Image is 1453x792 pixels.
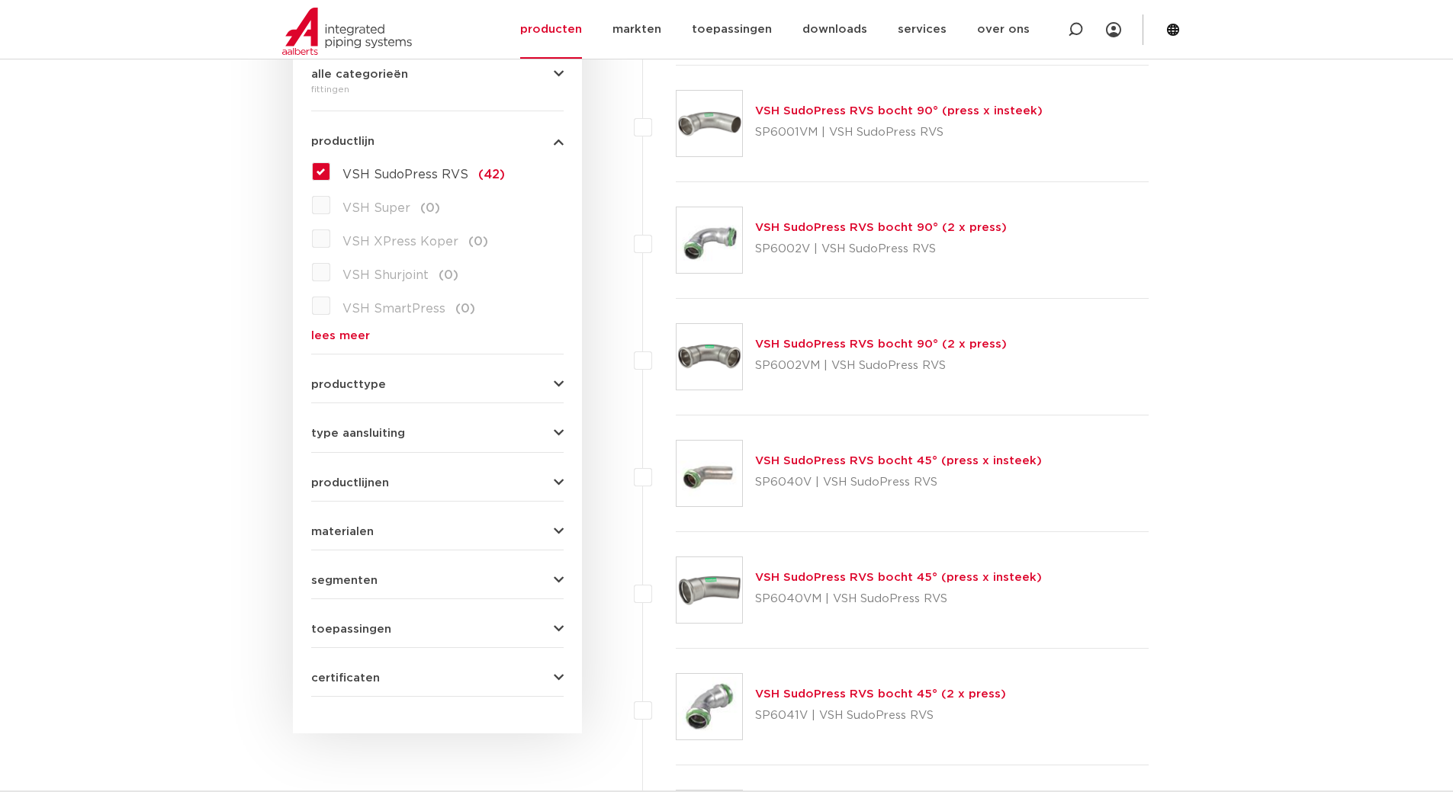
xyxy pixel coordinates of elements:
p: SP6002V | VSH SudoPress RVS [755,237,1007,261]
span: (0) [439,269,458,281]
img: Thumbnail for VSH SudoPress RVS bocht 45° (press x insteek) [677,557,742,623]
span: VSH Shurjoint [342,269,429,281]
span: certificaten [311,672,380,684]
p: SP6001VM | VSH SudoPress RVS [755,120,1043,145]
p: SP6002VM | VSH SudoPress RVS [755,354,1007,378]
span: toepassingen [311,624,391,635]
a: VSH SudoPress RVS bocht 45° (press x insteek) [755,455,1042,467]
p: SP6040V | VSH SudoPress RVS [755,470,1042,495]
p: SP6040VM | VSH SudoPress RVS [755,587,1042,611]
div: fittingen [311,80,564,98]
span: producttype [311,379,386,390]
button: producttype [311,379,564,390]
span: productlijn [311,136,375,147]
a: VSH SudoPress RVS bocht 90° (2 x press) [755,338,1007,350]
a: VSH SudoPress RVS bocht 90° (press x insteek) [755,105,1043,117]
span: VSH SmartPress [342,303,445,315]
span: (0) [455,303,475,315]
button: materialen [311,526,564,537]
button: alle categorieën [311,69,564,80]
span: segmenten [311,575,378,586]
img: Thumbnail for VSH SudoPress RVS bocht 45° (press x insteek) [677,441,742,506]
a: VSH SudoPress RVS bocht 45° (press x insteek) [755,572,1042,583]
img: Thumbnail for VSH SudoPress RVS bocht 90° (press x insteek) [677,91,742,156]
span: materialen [311,526,374,537]
span: VSH XPress Koper [342,236,458,248]
p: SP6041V | VSH SudoPress RVS [755,704,1006,728]
button: productlijnen [311,477,564,489]
button: toepassingen [311,624,564,635]
span: (0) [420,202,440,214]
a: lees meer [311,330,564,341]
img: Thumbnail for VSH SudoPress RVS bocht 45° (2 x press) [677,674,742,739]
span: VSH SudoPress RVS [342,168,468,181]
img: Thumbnail for VSH SudoPress RVS bocht 90° (2 x press) [677,324,742,390]
img: Thumbnail for VSH SudoPress RVS bocht 90° (2 x press) [677,207,742,273]
button: segmenten [311,575,564,586]
button: type aansluiting [311,428,564,439]
a: VSH SudoPress RVS bocht 45° (2 x press) [755,688,1006,700]
span: alle categorieën [311,69,408,80]
span: VSH Super [342,202,410,214]
span: productlijnen [311,477,389,489]
span: type aansluiting [311,428,405,439]
a: VSH SudoPress RVS bocht 90° (2 x press) [755,222,1007,233]
button: certificaten [311,672,564,684]
button: productlijn [311,136,564,147]
span: (42) [478,168,505,181]
span: (0) [468,236,488,248]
